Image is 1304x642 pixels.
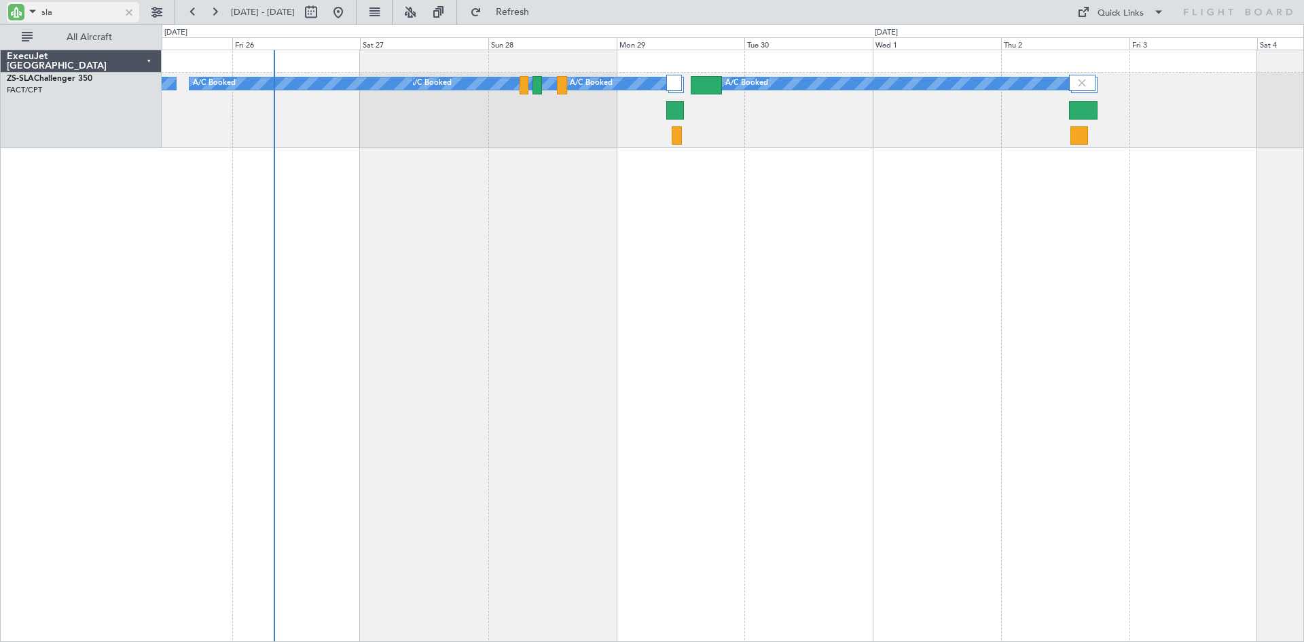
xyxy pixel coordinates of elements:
[409,73,452,94] div: A/C Booked
[873,37,1001,50] div: Wed 1
[744,37,873,50] div: Tue 30
[15,26,147,48] button: All Aircraft
[360,37,488,50] div: Sat 27
[232,37,361,50] div: Fri 26
[1070,1,1171,23] button: Quick Links
[875,27,898,39] div: [DATE]
[617,37,745,50] div: Mon 29
[570,73,613,94] div: A/C Booked
[1098,7,1144,20] div: Quick Links
[231,6,295,18] span: [DATE] - [DATE]
[725,73,768,94] div: A/C Booked
[41,2,120,22] input: A/C (Reg. or Type)
[464,1,545,23] button: Refresh
[488,37,617,50] div: Sun 28
[484,7,541,17] span: Refresh
[7,75,34,83] span: ZS-SLA
[1001,37,1129,50] div: Thu 2
[1129,37,1258,50] div: Fri 3
[1076,77,1088,89] img: gray-close.svg
[7,75,92,83] a: ZS-SLAChallenger 350
[7,85,42,95] a: FACT/CPT
[35,33,143,42] span: All Aircraft
[193,73,236,94] div: A/C Booked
